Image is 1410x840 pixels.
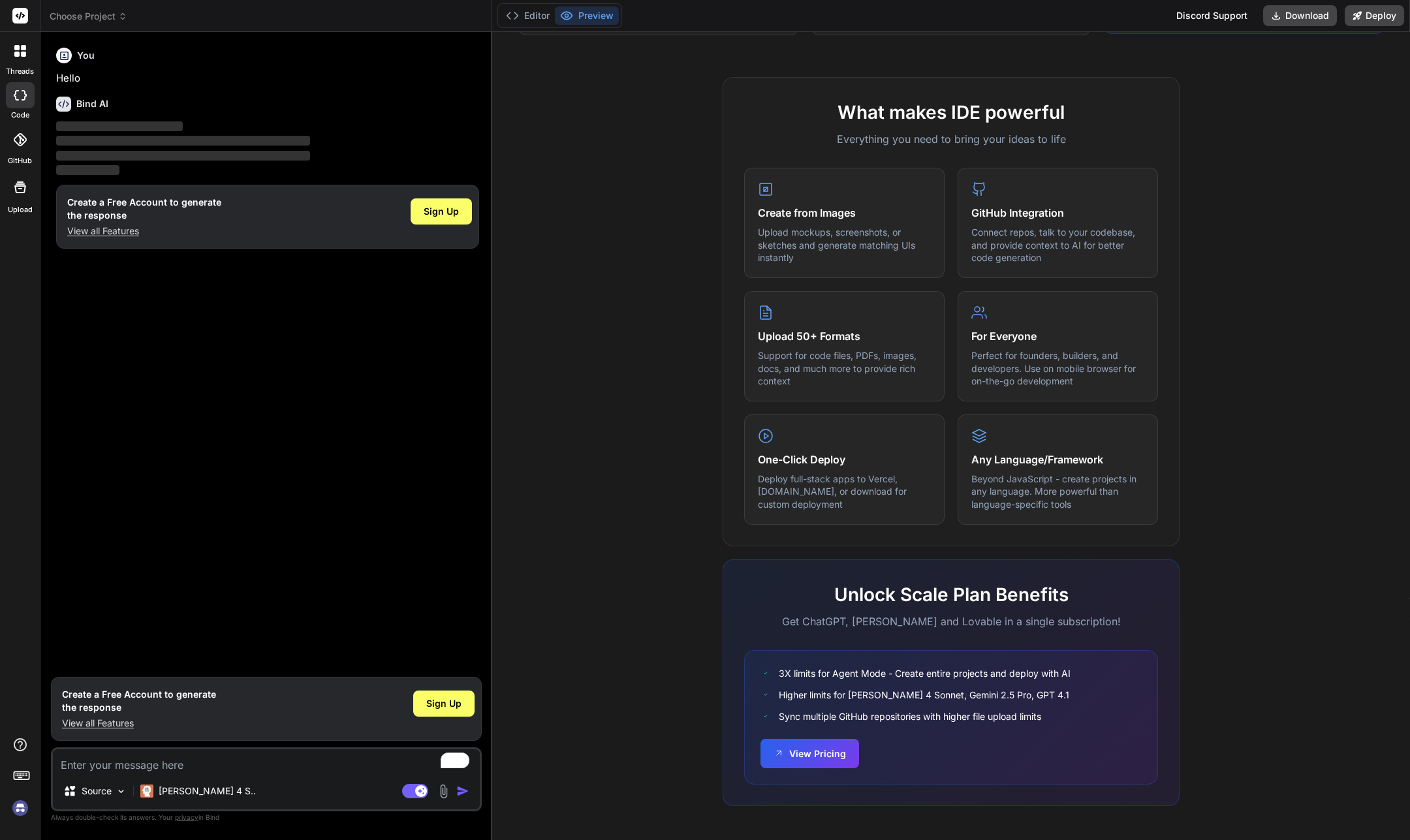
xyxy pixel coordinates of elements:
p: Upload mockups, screenshots, or sketches and generate matching UIs instantly [758,226,931,264]
h2: What makes IDE powerful [744,99,1158,126]
h2: Unlock Scale Plan Benefits [744,581,1158,608]
span: Sync multiple GitHub repositories with higher file upload limits [779,709,1041,723]
img: icon [456,785,469,798]
label: threads [6,66,34,77]
h4: GitHub Integration [971,205,1144,221]
span: Sign Up [426,697,462,710]
span: ‌ [56,165,119,175]
p: View all Features [67,225,221,238]
h1: Create a Free Account to generate the response [67,196,221,222]
h4: Any Language/Framework [971,452,1144,467]
p: Source [82,785,112,798]
button: View Pricing [760,739,859,768]
span: ‌ [56,136,310,146]
img: Claude 4 Sonnet [140,785,153,798]
h4: One-Click Deploy [758,452,931,467]
h4: Create from Images [758,205,931,221]
span: Sign Up [424,205,459,218]
span: privacy [175,813,198,821]
h6: You [77,49,95,62]
p: View all Features [62,717,216,730]
p: Connect repos, talk to your codebase, and provide context to AI for better code generation [971,226,1144,264]
span: ‌ [56,121,183,131]
p: Perfect for founders, builders, and developers. Use on mobile browser for on-the-go development [971,349,1144,388]
p: Everything you need to bring your ideas to life [744,131,1158,147]
label: Upload [8,204,33,215]
button: Editor [501,7,555,25]
button: Download [1263,5,1337,26]
p: [PERSON_NAME] 4 S.. [159,785,256,798]
img: attachment [436,784,451,799]
p: Get ChatGPT, [PERSON_NAME] and Lovable in a single subscription! [744,614,1158,629]
div: Discord Support [1168,5,1255,26]
p: Hello [56,71,479,86]
button: Preview [555,7,619,25]
label: GitHub [8,155,32,166]
h4: Upload 50+ Formats [758,328,931,344]
p: Always double-check its answers. Your in Bind [51,811,482,824]
button: Deploy [1345,5,1404,26]
label: code [11,110,29,121]
h1: Create a Free Account to generate the response [62,688,216,714]
textarea: To enrich screen reader interactions, please activate Accessibility in Grammarly extension settings [53,749,480,773]
span: ‌ [56,151,310,161]
h4: For Everyone [971,328,1144,344]
span: Choose Project [50,10,127,23]
p: Deploy full-stack apps to Vercel, [DOMAIN_NAME], or download for custom deployment [758,473,931,511]
span: 3X limits for Agent Mode - Create entire projects and deploy with AI [779,666,1071,680]
h6: Bind AI [76,97,108,110]
img: signin [9,797,31,819]
p: Support for code files, PDFs, images, docs, and much more to provide rich context [758,349,931,388]
span: Higher limits for [PERSON_NAME] 4 Sonnet, Gemini 2.5 Pro, GPT 4.1 [779,688,1069,702]
img: Pick Models [116,786,127,797]
p: Beyond JavaScript - create projects in any language. More powerful than language-specific tools [971,473,1144,511]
